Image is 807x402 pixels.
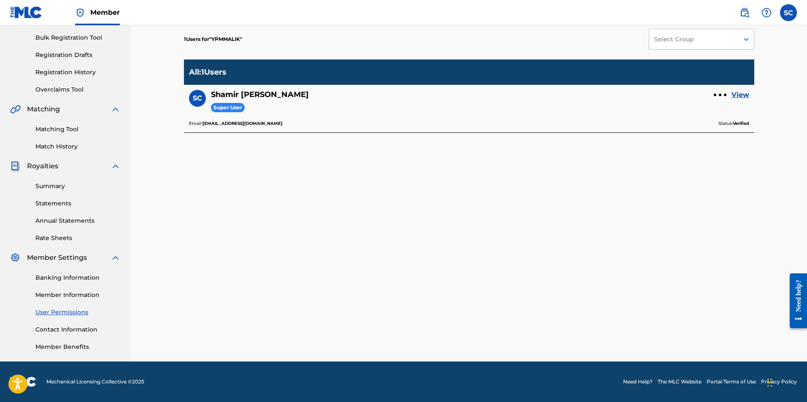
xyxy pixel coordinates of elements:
img: expand [111,161,121,171]
span: Member [90,8,120,17]
img: MLC Logo [10,6,43,19]
img: expand [111,104,121,114]
a: Privacy Policy [761,378,797,386]
a: Contact Information [35,325,121,334]
div: Select Group [654,35,733,44]
iframe: Chat Widget [765,362,807,402]
p: All : 1 Users [189,67,227,77]
a: Portal Terms of Use [707,378,756,386]
img: Member Settings [10,253,20,263]
span: Super User [211,103,245,113]
span: Mechanical Licensing Collective © 2025 [46,378,144,386]
img: Royalties [10,161,20,171]
div: Drag [767,370,772,395]
a: Overclaims Tool [35,85,121,94]
a: View [731,90,749,100]
span: 1 Users for [184,36,209,42]
img: logo [10,377,36,387]
span: Member Settings [27,253,87,263]
a: Banking Information [35,273,121,282]
span: SC [193,93,202,103]
a: Rate Sheets [35,234,121,243]
a: Bulk Registration Tool [35,33,121,42]
a: Need Help? [623,378,653,386]
a: Member Benefits [35,343,121,351]
img: Top Rightsholder [75,8,85,18]
div: Help [758,4,775,21]
a: Summary [35,182,121,191]
a: Match History [35,142,121,151]
span: Royalties [27,161,58,171]
img: help [761,8,772,18]
a: Public Search [736,4,753,21]
iframe: Resource Center [783,267,807,335]
img: expand [111,253,121,263]
a: Member Information [35,291,121,299]
p: Status: [718,120,749,127]
a: The MLC Website [658,378,702,386]
span: YPMMALIK [209,36,242,42]
a: Registration History [35,68,121,77]
p: Email: [189,120,283,127]
a: User Permissions [35,308,121,317]
span: Matching [27,104,60,114]
img: Matching [10,104,21,114]
b: [EMAIL_ADDRESS][DOMAIN_NAME] [202,121,283,126]
h5: Shamir Caldwell [211,90,309,100]
a: Registration Drafts [35,51,121,59]
a: Statements [35,199,121,208]
a: Annual Statements [35,216,121,225]
img: search [740,8,750,18]
div: User Menu [780,4,797,21]
a: Matching Tool [35,125,121,134]
b: Verified [733,121,749,126]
